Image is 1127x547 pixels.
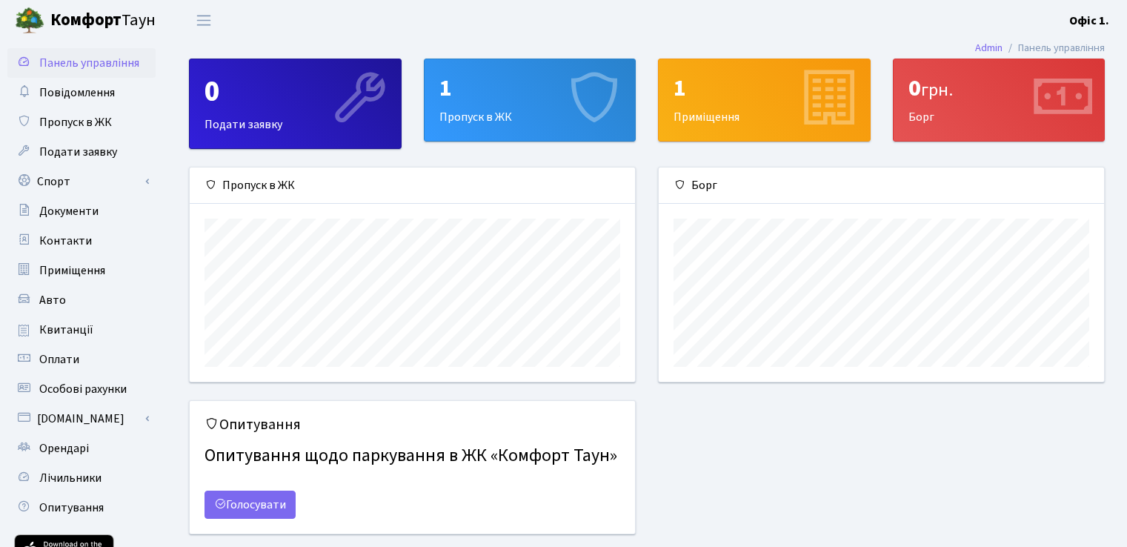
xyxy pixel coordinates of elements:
[7,285,156,315] a: Авто
[7,345,156,374] a: Оплати
[39,470,102,486] span: Лічильники
[674,74,855,102] div: 1
[39,351,79,368] span: Оплати
[7,463,156,493] a: Лічильники
[894,59,1105,141] div: Борг
[1003,40,1105,56] li: Панель управління
[7,404,156,434] a: [DOMAIN_NAME]
[659,168,1104,204] div: Борг
[39,114,112,130] span: Пропуск в ЖК
[39,440,89,457] span: Орендарі
[205,74,386,110] div: 0
[7,196,156,226] a: Документи
[7,493,156,523] a: Опитування
[39,322,93,338] span: Квитанції
[39,500,104,516] span: Опитування
[953,33,1127,64] nav: breadcrumb
[7,78,156,107] a: Повідомлення
[908,74,1090,102] div: 0
[975,40,1003,56] a: Admin
[7,167,156,196] a: Спорт
[439,74,621,102] div: 1
[185,8,222,33] button: Переключити навігацію
[39,203,99,219] span: Документи
[7,137,156,167] a: Подати заявку
[39,292,66,308] span: Авто
[424,59,636,142] a: 1Пропуск в ЖК
[7,226,156,256] a: Контакти
[39,55,139,71] span: Панель управління
[205,416,620,434] h5: Опитування
[190,59,401,148] div: Подати заявку
[39,233,92,249] span: Контакти
[205,440,620,473] h4: Опитування щодо паркування в ЖК «Комфорт Таун»
[39,262,105,279] span: Приміщення
[50,8,122,32] b: Комфорт
[15,6,44,36] img: logo.png
[7,48,156,78] a: Панель управління
[658,59,871,142] a: 1Приміщення
[50,8,156,33] span: Таун
[39,144,117,160] span: Подати заявку
[7,256,156,285] a: Приміщення
[39,84,115,101] span: Повідомлення
[7,434,156,463] a: Орендарі
[659,59,870,141] div: Приміщення
[39,381,127,397] span: Особові рахунки
[425,59,636,141] div: Пропуск в ЖК
[205,491,296,519] a: Голосувати
[7,315,156,345] a: Квитанції
[1069,13,1109,29] b: Офіс 1.
[921,77,953,103] span: грн.
[190,168,635,204] div: Пропуск в ЖК
[189,59,402,149] a: 0Подати заявку
[7,374,156,404] a: Особові рахунки
[1069,12,1109,30] a: Офіс 1.
[7,107,156,137] a: Пропуск в ЖК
